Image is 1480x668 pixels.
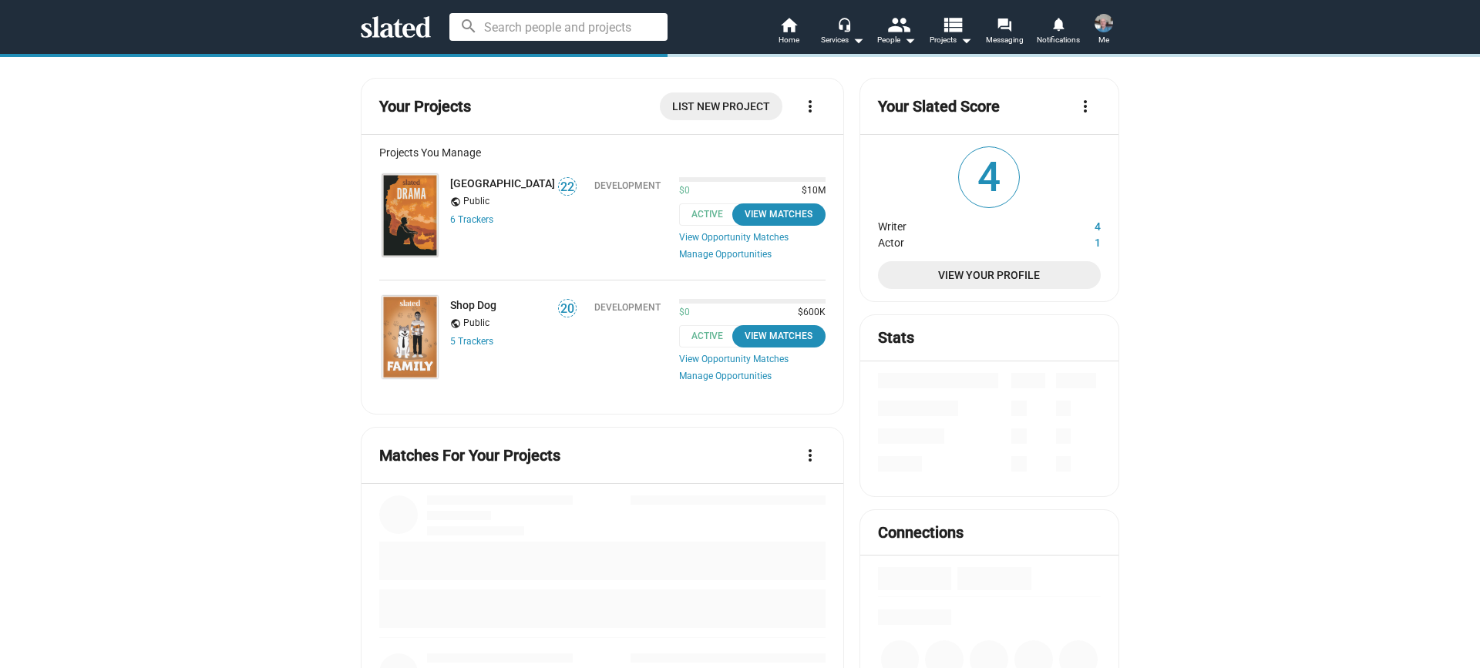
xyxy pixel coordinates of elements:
[959,147,1019,207] span: 4
[1043,233,1101,249] dd: 1
[869,15,923,49] button: People
[878,233,1043,249] dt: Actor
[900,31,919,49] mat-icon: arrow_drop_down
[679,203,745,226] span: Active
[679,371,826,383] a: Manage Opportunities
[779,15,798,34] mat-icon: home
[890,261,1088,289] span: View Your Profile
[379,171,441,260] a: Port Chicago
[672,92,770,120] span: List New Project
[449,13,668,41] input: Search people and projects
[679,249,826,261] a: Manage Opportunities
[732,203,826,226] button: View Matches
[849,31,867,49] mat-icon: arrow_drop_down
[877,31,916,49] div: People
[450,336,493,347] a: 5 Trackers
[1031,15,1085,49] a: Notifications
[1037,31,1080,49] span: Notifications
[887,13,910,35] mat-icon: people
[997,17,1011,32] mat-icon: forum
[878,261,1101,289] a: View Your Profile
[878,217,1043,233] dt: Writer
[923,15,977,49] button: Projects
[1043,217,1101,233] dd: 4
[450,177,555,190] a: [GEOGRAPHIC_DATA]
[594,302,661,313] div: Development
[450,299,496,311] a: Shop Dog
[941,13,964,35] mat-icon: view_list
[559,180,576,195] span: 22
[1076,97,1095,116] mat-icon: more_vert
[379,146,826,159] div: Projects You Manage
[594,180,661,191] div: Development
[382,296,438,378] img: Shop Dog
[1098,31,1109,49] span: Me
[732,325,826,347] button: View Matches
[679,185,690,197] span: $0
[679,307,690,319] span: $0
[930,31,972,49] span: Projects
[463,317,489,330] span: Public
[660,92,782,120] a: List New Project
[792,307,826,319] span: $600K
[382,174,438,257] img: Port Chicago
[957,31,975,49] mat-icon: arrow_drop_down
[679,354,826,364] a: View Opportunity Matches
[801,446,819,465] mat-icon: more_vert
[837,17,851,31] mat-icon: headset_mic
[379,96,471,117] mat-card-title: Your Projects
[821,31,864,49] div: Services
[878,522,964,543] mat-card-title: Connections
[489,336,493,347] span: s
[1095,14,1113,32] img: Bret Kofford
[679,325,745,347] span: Active
[1051,16,1065,31] mat-icon: notifications
[742,328,816,344] div: View Matches
[379,445,560,466] mat-card-title: Matches For Your Projects
[801,97,819,116] mat-icon: more_vert
[742,206,816,223] div: View Matches
[795,185,826,197] span: $10M
[986,31,1024,49] span: Messaging
[679,232,826,243] a: View Opportunity Matches
[977,15,1031,49] a: Messaging
[762,15,816,49] a: Home
[779,31,799,49] span: Home
[489,214,493,225] span: s
[450,214,493,225] a: 6 Trackers
[559,301,576,317] span: 20
[816,15,869,49] button: Services
[878,96,1000,117] mat-card-title: Your Slated Score
[463,196,489,208] span: Public
[379,293,441,381] a: Shop Dog
[1085,11,1122,51] button: Bret KoffordMe
[878,327,914,348] mat-card-title: Stats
